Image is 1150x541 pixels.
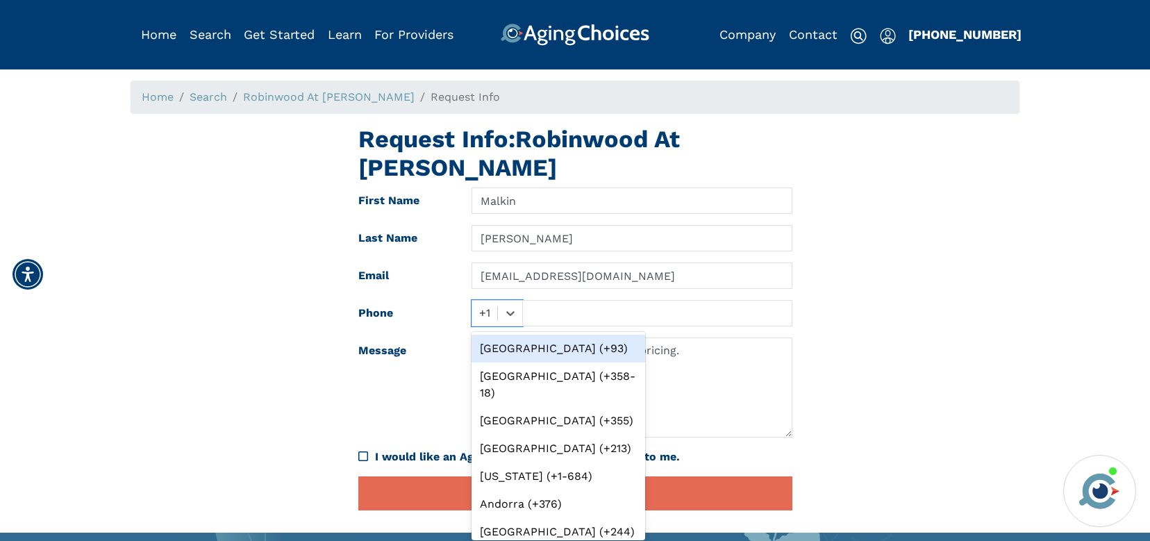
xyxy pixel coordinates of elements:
[850,28,867,44] img: search-icon.svg
[908,27,1022,42] a: [PHONE_NUMBER]
[328,27,362,42] a: Learn
[190,27,231,42] a: Search
[348,263,462,289] label: Email
[374,27,453,42] a: For Providers
[789,27,837,42] a: Contact
[1076,467,1123,515] img: avatar
[472,463,645,490] div: [US_STATE] (+1-684)
[472,363,645,407] div: [GEOGRAPHIC_DATA] (+358-18)
[243,90,415,103] a: Robinwood At [PERSON_NAME]
[131,81,1019,114] nav: breadcrumb
[348,338,462,438] label: Message
[880,24,896,46] div: Popover trigger
[472,435,645,463] div: [GEOGRAPHIC_DATA] (+213)
[375,449,792,465] div: I would like an AgingChoices Guide to reach out to me.
[142,90,174,103] a: Home
[472,490,645,518] div: Andorra (+376)
[190,90,227,103] a: Search
[348,188,462,214] label: First Name
[141,27,176,42] a: Home
[348,300,462,326] label: Phone
[501,24,649,46] img: AgingChoices
[719,27,776,42] a: Company
[431,90,500,103] span: Request Info
[348,225,462,251] label: Last Name
[875,257,1136,447] iframe: iframe
[472,335,645,363] div: [GEOGRAPHIC_DATA] (+93)
[472,407,645,435] div: [GEOGRAPHIC_DATA] (+355)
[190,24,231,46] div: Popover trigger
[244,27,315,42] a: Get Started
[358,125,792,182] h1: Request Info: Robinwood At [PERSON_NAME]
[12,259,43,290] div: Accessibility Menu
[880,28,896,44] img: user-icon.svg
[358,449,792,465] div: I would like an AgingChoices Guide to reach out to me.
[358,476,792,510] button: Submit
